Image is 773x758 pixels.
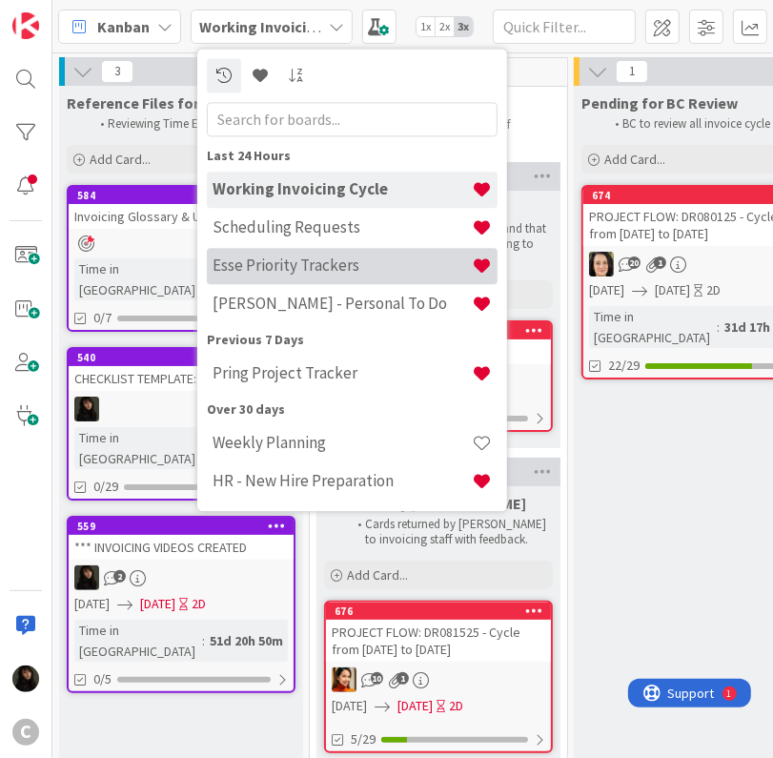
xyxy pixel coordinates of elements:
span: Reference Files for Invoicing [67,93,266,113]
h4: Weekly Planning [213,434,472,453]
li: Cards returned by [PERSON_NAME] to invoicing staff with feedback. [347,517,550,548]
div: *** INVOICING VIDEOS CREATED [69,535,294,560]
div: 540 [77,351,294,364]
a: 676PROJECT FLOW: DR081525 - Cycle from [DATE] to [DATE]PM[DATE][DATE]2D5/29 [324,601,553,753]
div: 2D [449,696,463,716]
div: 559 [77,520,294,533]
span: [DATE] [140,594,175,614]
span: 2x [435,17,454,36]
span: Support [40,3,87,26]
span: 3 [101,60,133,83]
span: 2 [113,570,126,583]
div: ES [69,397,294,421]
span: [DATE] [655,280,690,300]
div: 540 [69,349,294,366]
a: 559*** INVOICING VIDEOS CREATEDES[DATE][DATE]2DTime in [GEOGRAPHIC_DATA]:51d 20h 50m0/5 [67,516,295,693]
div: 1 [99,8,104,23]
div: Time in [GEOGRAPHIC_DATA] [74,427,202,469]
a: 540CHECKLIST TEMPLATE: PROJECT FLOWESTime in [GEOGRAPHIC_DATA]:111d 7h 51m0/29 [67,347,295,501]
span: Pending for BC Review [581,93,738,113]
div: 540CHECKLIST TEMPLATE: PROJECT FLOW [69,349,294,391]
h4: Scheduling Requests [213,218,472,237]
input: Quick Filter... [493,10,636,44]
h4: HR - New Hire Preparation [213,472,472,491]
div: C [12,719,39,746]
span: 1x [417,17,435,36]
div: PROJECT FLOW: DR081525 - Cycle from [DATE] to [DATE] [326,620,551,662]
span: 20 [628,256,641,269]
div: Invoicing Glossary & Useful Links [69,204,294,229]
span: Add Card... [347,566,408,584]
span: [DATE] [332,696,367,716]
span: [DATE] [589,280,624,300]
h4: Esse Priority Trackers [213,256,472,276]
div: CHECKLIST TEMPLATE: PROJECT FLOW [69,366,294,391]
div: 676 [335,604,551,618]
div: Time in [GEOGRAPHIC_DATA] [74,620,202,662]
div: 51d 20h 50m [205,630,288,651]
img: BL [589,252,614,277]
div: 559 [69,518,294,535]
div: 2D [192,594,206,614]
div: 584 [69,187,294,204]
img: ES [12,666,39,692]
span: Add Card... [604,151,665,168]
span: 1 [397,672,409,685]
span: 3x [455,17,473,36]
span: 5/29 [351,729,376,749]
div: PM [326,667,551,692]
span: 0/5 [93,669,112,689]
span: : [717,317,720,338]
div: Time in [GEOGRAPHIC_DATA] [589,306,717,348]
span: [DATE] [397,696,433,716]
span: 10 [371,672,383,685]
span: [DATE] [74,594,110,614]
span: : [202,630,205,651]
img: ES [74,397,99,421]
h4: Pring Project Tracker [213,364,472,383]
input: Search for boards... [207,102,498,136]
li: Reviewing Time Entry [90,116,293,132]
div: 2D [706,280,721,300]
div: Time in [GEOGRAPHIC_DATA] [74,258,202,300]
span: Kanban [97,15,150,38]
div: Previous 7 Days [207,330,498,350]
div: 584 [77,189,294,202]
span: 22/29 [608,356,640,376]
div: ES [69,565,294,590]
a: 584Invoicing Glossary & Useful LinksTime in [GEOGRAPHIC_DATA]:80d 23h 52m0/7 [67,185,295,332]
span: 1 [616,60,648,83]
span: 0/7 [93,308,112,328]
img: PM [332,667,356,692]
span: Add Card... [90,151,151,168]
div: 584Invoicing Glossary & Useful Links [69,187,294,229]
span: 0/29 [93,477,118,497]
b: Working Invoicing Cycle [199,17,365,36]
div: Last 24 Hours [207,146,498,166]
div: 676 [326,603,551,620]
span: 1 [654,256,666,269]
div: 676PROJECT FLOW: DR081525 - Cycle from [DATE] to [DATE] [326,603,551,662]
img: Visit kanbanzone.com [12,12,39,39]
div: Over 30 days [207,399,498,420]
div: 559*** INVOICING VIDEOS CREATED [69,518,294,560]
h4: Working Invoicing Cycle [213,180,472,199]
img: ES [74,565,99,590]
h4: [PERSON_NAME] - Personal To Do [213,295,472,314]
